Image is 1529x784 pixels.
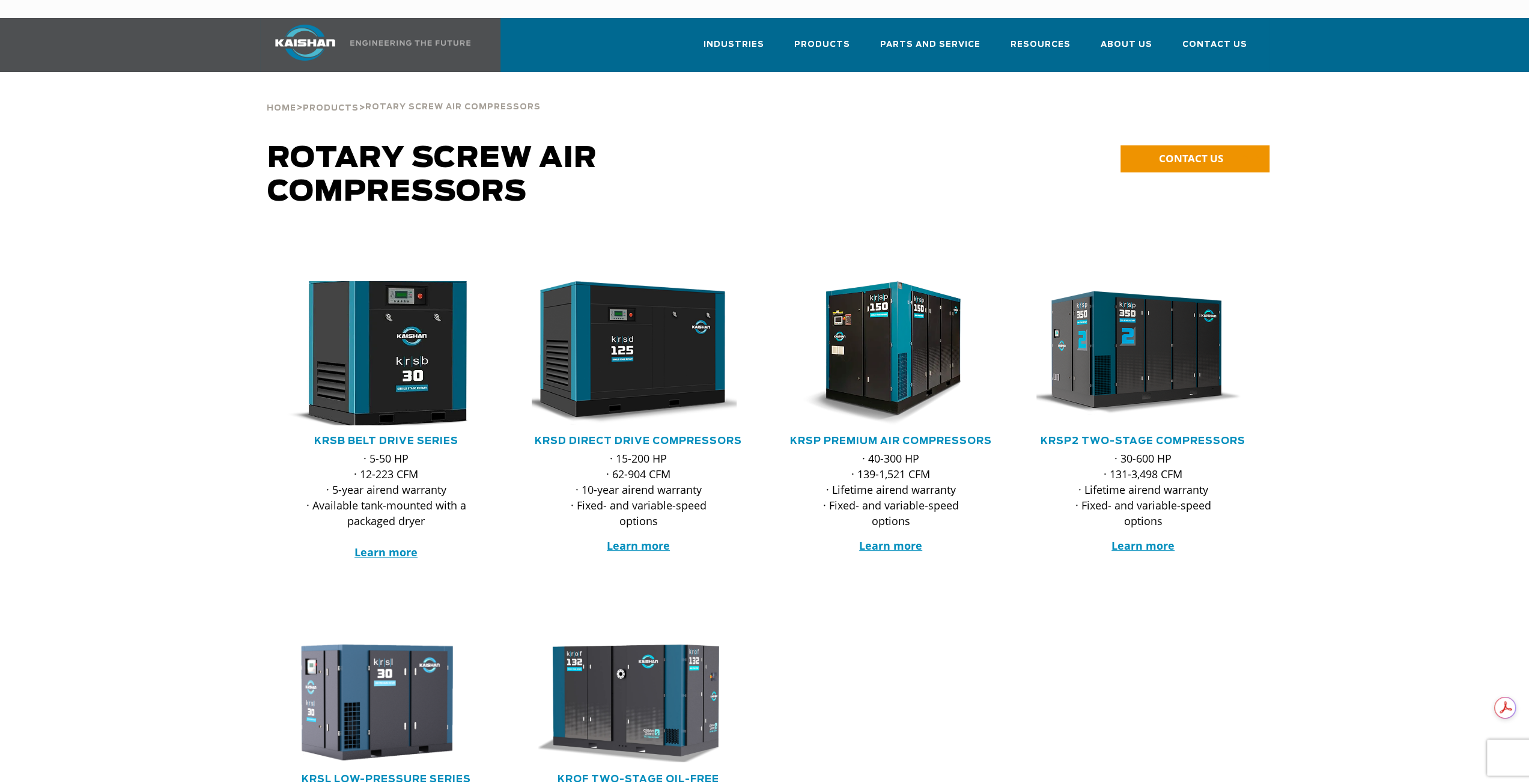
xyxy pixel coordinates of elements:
[1011,38,1071,52] span: Resources
[794,29,850,70] a: Products
[704,38,764,52] span: Industries
[532,641,746,764] div: krof132
[260,274,495,433] img: krsb30
[279,641,493,764] div: krsl30
[365,103,541,111] span: Rotary Screw Air Compressors
[350,40,470,46] img: Engineering the future
[303,105,359,112] span: Products
[267,72,541,118] div: > >
[1101,38,1152,52] span: About Us
[704,29,764,70] a: Industries
[1182,38,1247,52] span: Contact Us
[523,641,737,764] img: krof132
[1159,151,1223,165] span: CONTACT US
[558,774,719,784] a: KROF TWO-STAGE OIL-FREE
[775,281,989,425] img: krsp150
[607,538,670,553] a: Learn more
[880,29,980,70] a: Parts and Service
[859,538,922,553] a: Learn more
[354,545,418,559] a: Learn more
[523,281,737,425] img: krsd125
[1101,29,1152,70] a: About Us
[1036,281,1250,425] div: krsp350
[556,451,722,529] p: · 15-200 HP · 62-904 CFM · 10-year airend warranty · Fixed- and variable-speed options
[314,436,458,446] a: KRSB Belt Drive Series
[267,144,597,207] span: Rotary Screw Air Compressors
[808,451,974,529] p: · 40-300 HP · 139-1,521 CFM · Lifetime airend warranty · Fixed- and variable-speed options
[1011,29,1071,70] a: Resources
[260,18,473,72] a: Kaishan USA
[267,105,296,112] span: Home
[784,281,998,425] div: krsp150
[270,641,484,764] img: krsl30
[303,102,359,113] a: Products
[1027,281,1241,425] img: krsp350
[279,281,493,425] div: krsb30
[1060,451,1226,529] p: · 30-600 HP · 131-3,498 CFM · Lifetime airend warranty · Fixed- and variable-speed options
[1120,145,1269,172] a: CONTACT US
[535,436,742,446] a: KRSD Direct Drive Compressors
[1041,436,1245,446] a: KRSP2 Two-Stage Compressors
[1182,29,1247,70] a: Contact Us
[303,451,469,560] p: · 5-50 HP · 12-223 CFM · 5-year airend warranty · Available tank-mounted with a packaged dryer
[302,774,471,784] a: KRSL Low-Pressure Series
[1111,538,1175,553] a: Learn more
[790,436,992,446] a: KRSP Premium Air Compressors
[794,38,850,52] span: Products
[267,102,296,113] a: Home
[880,38,980,52] span: Parts and Service
[532,281,746,425] div: krsd125
[260,25,350,61] img: kaishan logo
